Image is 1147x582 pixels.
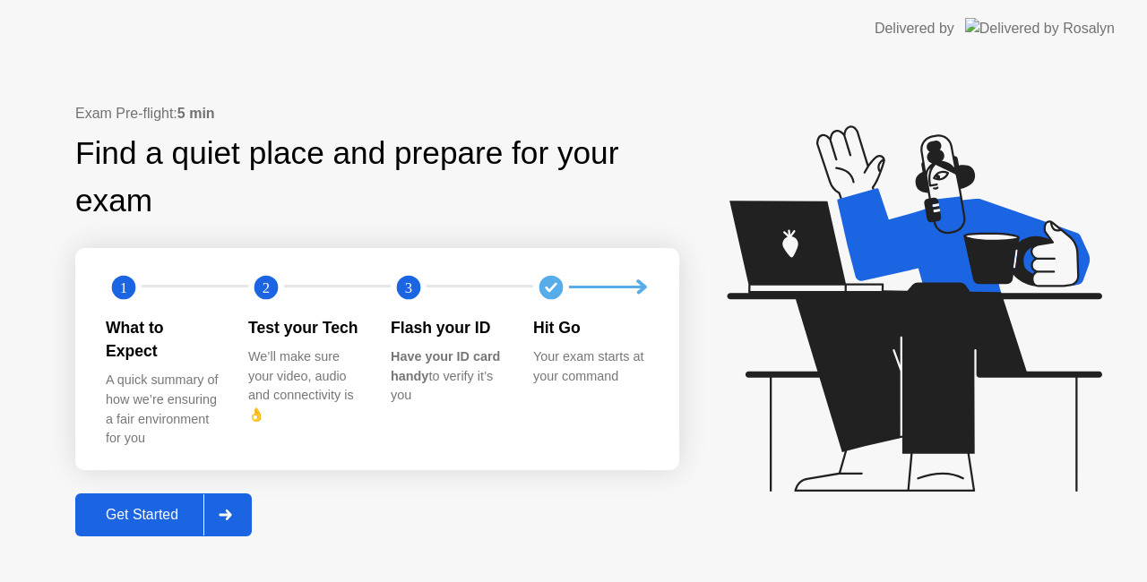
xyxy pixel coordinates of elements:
div: Get Started [81,507,203,523]
button: Get Started [75,493,252,536]
div: Test your Tech [248,316,362,339]
div: Flash your ID [391,316,505,339]
text: 1 [120,278,127,295]
text: 2 [263,278,270,295]
div: Hit Go [533,316,647,339]
b: 5 min [177,106,215,121]
div: Your exam starts at your command [533,347,647,386]
div: What to Expect [106,316,220,364]
div: Find a quiet place and prepare for your exam [75,130,679,225]
div: We’ll make sure your video, audio and connectivity is 👌 [248,347,362,424]
div: Delivered by [875,18,954,39]
text: 3 [405,278,412,295]
img: Delivered by Rosalyn [965,18,1115,39]
div: to verify it’s you [391,347,505,406]
div: Exam Pre-flight: [75,103,679,124]
div: A quick summary of how we’re ensuring a fair environment for you [106,371,220,448]
b: Have your ID card handy [391,349,500,383]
